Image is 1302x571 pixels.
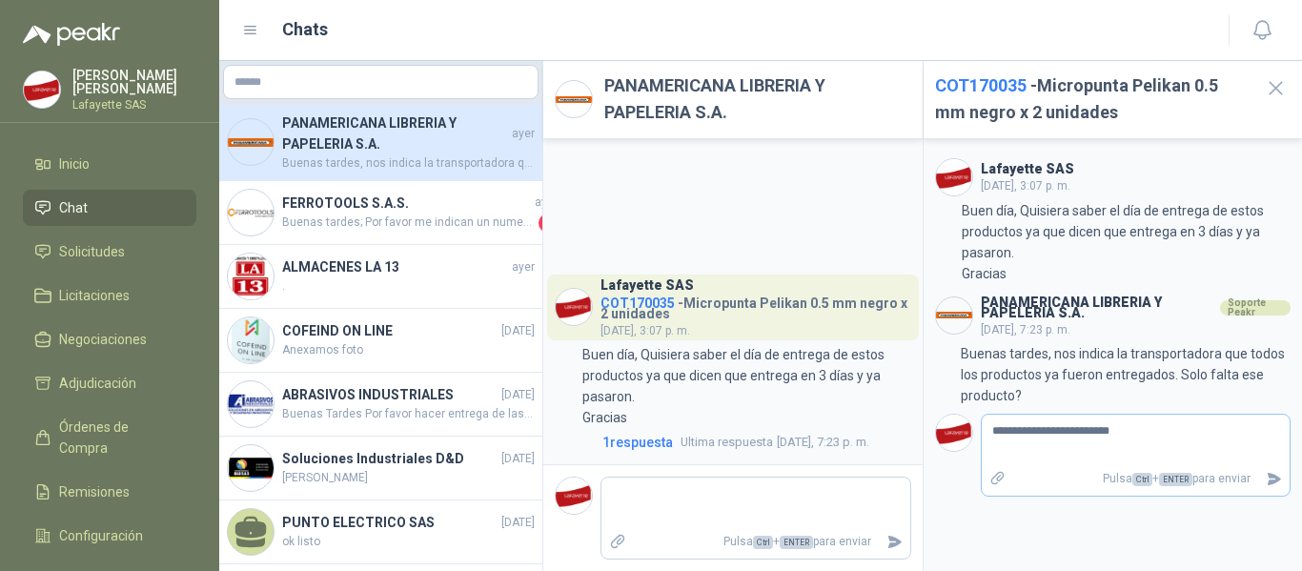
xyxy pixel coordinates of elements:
[282,277,535,296] span: .
[935,72,1250,127] h2: - Micropunta Pelikan 0.5 mm negro x 2 unidades
[981,164,1074,174] h3: Lafayette SAS
[282,469,535,487] span: [PERSON_NAME]
[879,525,910,559] button: Enviar
[600,324,690,337] span: [DATE], 3:07 p. m.
[556,289,592,325] img: Company Logo
[681,433,773,452] span: Ultima respuesta
[1220,300,1291,316] div: Soporte Peakr
[780,536,813,549] span: ENTER
[681,433,869,452] span: [DATE], 7:23 p. m.
[604,72,911,127] h2: PANAMERICANA LIBRERIA Y PAPELERIA S.A.
[501,386,535,404] span: [DATE]
[59,153,90,174] span: Inicio
[228,317,274,363] img: Company Logo
[23,277,196,314] a: Licitaciones
[228,254,274,299] img: Company Logo
[282,448,498,469] h4: Soluciones Industriales D&D
[981,179,1070,193] span: [DATE], 3:07 p. m.
[59,197,88,218] span: Chat
[219,437,542,500] a: Company LogoSoluciones Industriales D&D[DATE][PERSON_NAME]
[981,323,1070,336] span: [DATE], 7:23 p. m.
[501,514,535,532] span: [DATE]
[59,525,143,546] span: Configuración
[219,309,542,373] a: Company LogoCOFEIND ON LINE[DATE]Anexamos foto
[501,322,535,340] span: [DATE]
[23,234,196,270] a: Solicitudes
[981,297,1216,318] h3: PANAMERICANA LIBRERIA Y PAPELERIA S.A.
[602,432,673,453] span: 1 respuesta
[59,329,147,350] span: Negociaciones
[282,154,535,173] span: Buenas tardes, nos indica la transportadora que todos los productos ya fueron entregados. Solo fa...
[228,381,274,427] img: Company Logo
[282,320,498,341] h4: COFEIND ON LINE
[282,193,531,214] h4: FERROTOOLS S.A.S.
[282,256,508,277] h4: ALMACENES LA 13
[282,384,498,405] h4: ABRASIVOS INDUSTRIALES
[600,280,694,291] h3: Lafayette SAS
[219,500,542,564] a: PUNTO ELECTRICO SAS[DATE]ok listo
[23,190,196,226] a: Chat
[23,365,196,401] a: Adjudicación
[936,415,972,451] img: Company Logo
[59,481,130,502] span: Remisiones
[23,474,196,510] a: Remisiones
[936,159,972,195] img: Company Logo
[539,214,558,233] span: 1
[23,321,196,357] a: Negociaciones
[72,99,196,111] p: Lafayette SAS
[24,71,60,108] img: Company Logo
[1132,473,1152,486] span: Ctrl
[1258,462,1290,496] button: Enviar
[962,200,1291,284] p: Buen día, Quisiera saber el día de entrega de estos productos ya que dicen que entrega en 3 días ...
[219,181,542,245] a: Company LogoFERROTOOLS S.A.S.ayerBuenas tardes; Por favor me indican un numero donde me pueda com...
[72,69,196,95] p: [PERSON_NAME] [PERSON_NAME]
[59,285,130,306] span: Licitaciones
[23,518,196,554] a: Configuración
[556,81,592,117] img: Company Logo
[935,75,1027,95] span: COT170035
[228,119,274,165] img: Company Logo
[936,297,972,334] img: Company Logo
[282,512,498,533] h4: PUNTO ELECTRICO SAS
[282,341,535,359] span: Anexamos foto
[982,462,1014,496] label: Adjuntar archivos
[582,344,911,428] p: Buen día, Quisiera saber el día de entrega de estos productos ya que dicen que entrega en 3 días ...
[282,214,535,233] span: Buenas tardes; Por favor me indican un numero donde me pueda comunicar con ustedes, para validar ...
[600,291,911,319] h4: - Micropunta Pelikan 0.5 mm negro x 2 unidades
[282,112,508,154] h4: PANAMERICANA LIBRERIA Y PAPELERIA S.A.
[23,409,196,466] a: Órdenes de Compra
[1159,473,1192,486] span: ENTER
[599,432,911,453] a: 1respuestaUltima respuesta[DATE], 7:23 p. m.
[59,373,136,394] span: Adjudicación
[219,105,542,181] a: Company LogoPANAMERICANA LIBRERIA Y PAPELERIA S.A.ayerBuenas tardes, nos indica la transportadora...
[282,16,328,43] h1: Chats
[282,533,535,551] span: ok listo
[228,190,274,235] img: Company Logo
[59,241,125,262] span: Solicitudes
[512,258,535,276] span: ayer
[512,125,535,143] span: ayer
[961,343,1291,406] p: Buenas tardes, nos indica la transportadora que todos los productos ya fueron entregados. Solo fa...
[501,450,535,468] span: [DATE]
[753,536,773,549] span: Ctrl
[23,146,196,182] a: Inicio
[556,478,592,514] img: Company Logo
[601,525,634,559] label: Adjuntar archivos
[219,245,542,309] a: Company LogoALMACENES LA 13ayer.
[282,405,535,423] span: Buenas Tardes Por favor hacer entrega de las 9 unidades
[219,373,542,437] a: Company LogoABRASIVOS INDUSTRIALES[DATE]Buenas Tardes Por favor hacer entrega de las 9 unidades
[228,445,274,491] img: Company Logo
[535,194,558,212] span: ayer
[634,525,879,559] p: Pulsa + para enviar
[1013,462,1258,496] p: Pulsa + para enviar
[600,296,675,311] span: COT170035
[59,417,178,459] span: Órdenes de Compra
[23,23,120,46] img: Logo peakr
